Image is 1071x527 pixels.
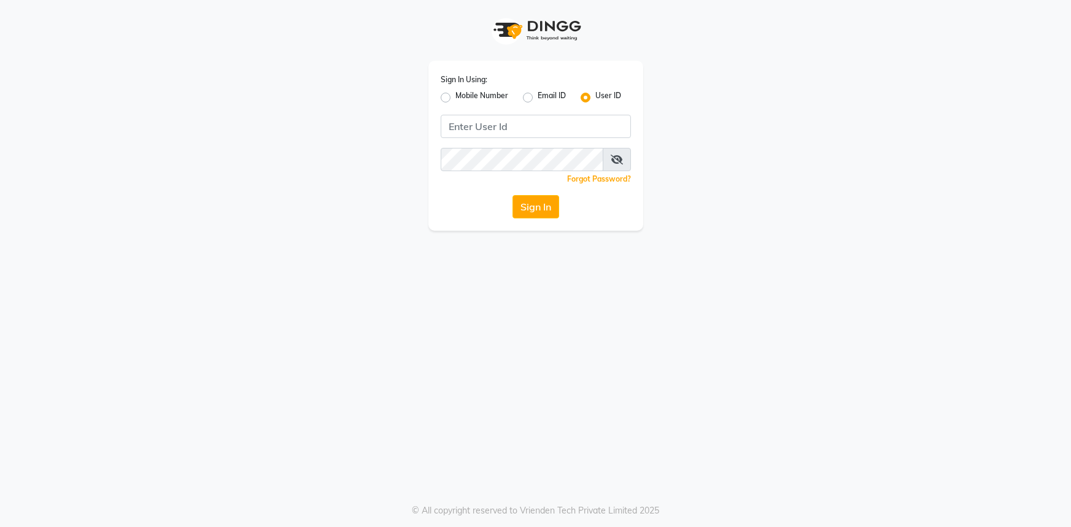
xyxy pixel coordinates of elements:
label: User ID [595,90,621,105]
label: Mobile Number [455,90,508,105]
button: Sign In [512,195,559,218]
img: logo1.svg [487,12,585,48]
label: Email ID [538,90,566,105]
label: Sign In Using: [441,74,487,85]
input: Username [441,115,631,138]
a: Forgot Password? [567,174,631,183]
input: Username [441,148,603,171]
